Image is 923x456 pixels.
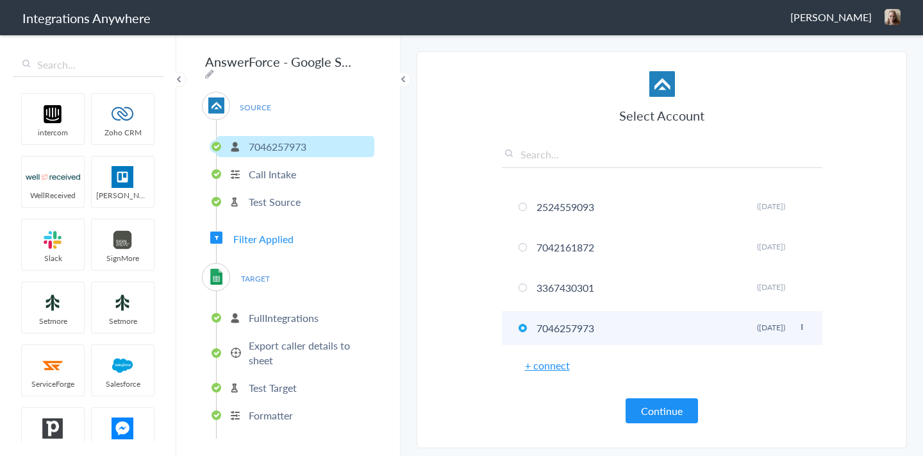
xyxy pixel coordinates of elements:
span: Setmore [92,316,154,326]
p: Call Intake [249,167,296,182]
p: 7046257973 [249,139,306,154]
span: ([DATE]) [757,201,785,212]
img: lilu-profile.png [885,9,901,25]
p: Formatter [249,408,293,423]
img: slack-logo.svg [26,229,80,251]
h3: Select Account [502,106,822,124]
p: Test Source [249,194,301,209]
img: zoho-logo.svg [96,103,150,125]
img: setmoreNew.jpg [26,292,80,314]
img: af-app-logo.svg [649,71,675,97]
img: trello.png [96,166,150,188]
span: Setmore [22,316,84,326]
span: Zoho CRM [92,127,154,138]
h1: Integrations Anywhere [22,9,151,27]
span: SignMore [92,253,154,264]
input: Search... [13,53,163,77]
img: GoogleSheetLogo.png [208,269,224,285]
span: Messenger [92,441,154,452]
span: TARGET [231,270,279,287]
img: intercom-logo.svg [26,103,80,125]
span: [PERSON_NAME] [92,190,154,201]
span: SOURCE [231,99,279,116]
span: [PERSON_NAME] [790,10,872,24]
img: signmore-logo.png [96,229,150,251]
span: intercom [22,127,84,138]
span: Slack [22,253,84,264]
p: FullIntegrations [249,310,319,325]
span: ([DATE]) [757,241,785,252]
span: Pipedrive [22,441,84,452]
img: serviceforge-icon.png [26,355,80,376]
span: ([DATE]) [757,282,785,292]
a: + connect [525,358,570,373]
span: Salesforce [92,378,154,389]
img: salesforce-logo.svg [96,355,150,376]
button: Continue [626,398,698,423]
span: ([DATE]) [757,322,785,333]
img: pipedrive.png [26,418,80,439]
img: FBM.png [96,418,150,439]
span: WellReceived [22,190,84,201]
p: Test Target [249,380,297,395]
span: ServiceForge [22,378,84,389]
img: af-app-logo.svg [208,97,224,114]
span: Filter Applied [233,232,294,246]
input: Search... [502,147,822,168]
p: Export caller details to sheet [249,338,371,367]
img: wr-logo.svg [26,166,80,188]
img: setmoreNew.jpg [96,292,150,314]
